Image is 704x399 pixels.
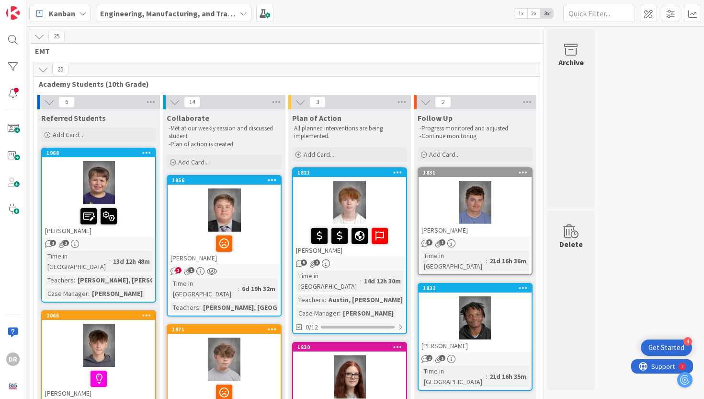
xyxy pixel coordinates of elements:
[304,150,334,159] span: Add Card...
[201,302,330,313] div: [PERSON_NAME], [GEOGRAPHIC_DATA]...
[41,113,106,123] span: Referred Students
[172,177,281,184] div: 1956
[100,9,270,18] b: Engineering, Manufacturing, and Transportation
[168,232,281,264] div: [PERSON_NAME]
[292,167,407,334] a: 1821[PERSON_NAME]Time in [GEOGRAPHIC_DATA]:14d 12h 30mTeachers:Austin, [PERSON_NAME] (2...Case Ma...
[421,366,486,387] div: Time in [GEOGRAPHIC_DATA]
[188,267,194,273] span: 1
[419,284,532,352] div: 1832[PERSON_NAME]
[238,283,239,294] span: :
[53,130,83,139] span: Add Card...
[421,250,486,271] div: Time in [GEOGRAPHIC_DATA]
[540,9,553,18] span: 3x
[42,149,155,237] div: 1968[PERSON_NAME]
[426,239,432,246] span: 3
[419,340,532,352] div: [PERSON_NAME]
[423,285,532,292] div: 1832
[168,176,281,264] div: 1956[PERSON_NAME]
[293,224,406,257] div: [PERSON_NAME]
[292,113,341,123] span: Plan of Action
[435,96,451,108] span: 2
[90,288,145,299] div: [PERSON_NAME]
[39,79,528,89] span: Academy Students (10th Grade)
[49,8,75,19] span: Kanban
[75,275,197,285] div: [PERSON_NAME], [PERSON_NAME], L...
[167,113,209,123] span: Collaborate
[296,270,360,292] div: Time in [GEOGRAPHIC_DATA]
[169,125,280,141] p: -Met at our weekly session and discussed student
[296,308,339,318] div: Case Manager
[48,31,65,42] span: 25
[648,343,684,352] div: Get Started
[45,251,109,272] div: Time in [GEOGRAPHIC_DATA]
[558,57,584,68] div: Archive
[487,256,529,266] div: 21d 16h 36m
[527,9,540,18] span: 2x
[309,96,326,108] span: 3
[426,355,432,361] span: 2
[419,168,532,236] div: 1831[PERSON_NAME]
[46,150,155,156] div: 1968
[109,256,111,267] span: :
[199,302,201,313] span: :
[294,125,405,141] p: All planned interventions are being implemented.
[296,294,325,305] div: Teachers
[42,149,155,157] div: 1968
[297,344,406,351] div: 1830
[486,371,487,382] span: :
[420,125,531,132] p: -Progress monitored and adjusted
[641,340,692,356] div: Open Get Started checklist, remaining modules: 4
[297,169,406,176] div: 1821
[314,259,320,266] span: 1
[423,169,532,176] div: 1831
[239,283,278,294] div: 6d 19h 32m
[362,276,403,286] div: 14d 12h 30m
[35,46,532,56] span: EMT
[6,6,20,20] img: Visit kanbanzone.com
[178,158,209,166] span: Add Card...
[168,325,281,334] div: 1971
[175,267,182,273] span: 3
[20,1,44,13] span: Support
[58,96,75,108] span: 6
[326,294,418,305] div: Austin, [PERSON_NAME] (2...
[74,275,75,285] span: :
[172,326,281,333] div: 1971
[419,224,532,236] div: [PERSON_NAME]
[6,379,20,393] img: avatar
[111,256,152,267] div: 13d 12h 48m
[419,168,532,177] div: 1831
[293,168,406,257] div: 1821[PERSON_NAME]
[167,175,282,317] a: 1956[PERSON_NAME]Time in [GEOGRAPHIC_DATA]:6d 19h 32mTeachers:[PERSON_NAME], [GEOGRAPHIC_DATA]...
[360,276,362,286] span: :
[301,259,307,266] span: 5
[52,64,68,75] span: 25
[63,240,69,246] span: 1
[429,150,460,159] span: Add Card...
[514,9,527,18] span: 1x
[41,148,156,303] a: 1968[PERSON_NAME]Time in [GEOGRAPHIC_DATA]:13d 12h 48mTeachers:[PERSON_NAME], [PERSON_NAME], L......
[439,239,445,246] span: 1
[88,288,90,299] span: :
[184,96,200,108] span: 14
[486,256,487,266] span: :
[50,240,56,246] span: 1
[45,288,88,299] div: Case Manager
[6,352,20,366] div: DR
[306,322,318,332] span: 0/12
[169,141,280,148] p: -Plan of action is created
[293,168,406,177] div: 1821
[42,311,155,320] div: 2065
[563,5,635,22] input: Quick Filter...
[42,204,155,237] div: [PERSON_NAME]
[45,275,74,285] div: Teachers
[341,308,396,318] div: [PERSON_NAME]
[50,4,52,12] div: 1
[339,308,341,318] span: :
[293,343,406,352] div: 1830
[168,176,281,185] div: 1956
[418,113,453,123] span: Follow Up
[439,355,445,361] span: 1
[683,337,692,346] div: 4
[325,294,326,305] span: :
